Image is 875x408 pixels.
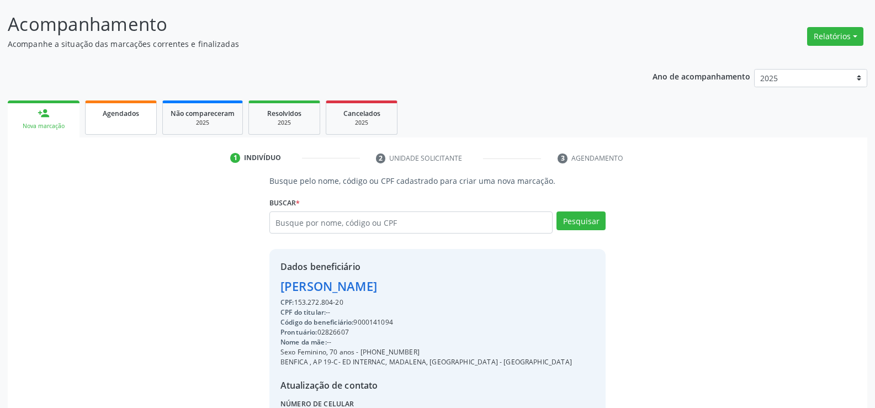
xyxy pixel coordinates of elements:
span: Não compareceram [171,109,235,118]
span: Nome da mãe: [280,337,327,347]
div: 02826607 [280,327,572,337]
div: Atualização de contato [280,379,572,392]
p: Busque pelo nome, código ou CPF cadastrado para criar uma nova marcação. [269,175,606,187]
span: Cancelados [343,109,380,118]
span: Agendados [103,109,139,118]
p: Acompanhamento [8,10,609,38]
p: Acompanhe a situação das marcações correntes e finalizadas [8,38,609,50]
div: [PERSON_NAME] [280,277,572,295]
span: CPF do titular: [280,308,326,317]
div: Indivíduo [244,153,281,163]
label: Buscar [269,194,300,211]
button: Pesquisar [556,211,606,230]
div: 2025 [257,119,312,127]
div: BENFICA , AP 19-C- ED INTERNAC, MADALENA, [GEOGRAPHIC_DATA] - [GEOGRAPHIC_DATA] [280,357,572,367]
span: CPF: [280,298,294,307]
div: -- [280,337,572,347]
span: Código do beneficiário: [280,317,353,327]
div: 2025 [334,119,389,127]
div: person_add [38,107,50,119]
input: Busque por nome, código ou CPF [269,211,553,234]
p: Ano de acompanhamento [653,69,750,83]
div: Nova marcação [15,122,72,130]
div: 2025 [171,119,235,127]
span: Resolvidos [267,109,301,118]
div: Sexo Feminino, 70 anos - [PHONE_NUMBER] [280,347,572,357]
div: -- [280,308,572,317]
div: Dados beneficiário [280,260,572,273]
div: 9000141094 [280,317,572,327]
div: 153.272.804-20 [280,298,572,308]
span: Prontuário: [280,327,317,337]
button: Relatórios [807,27,863,46]
div: 1 [230,153,240,163]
